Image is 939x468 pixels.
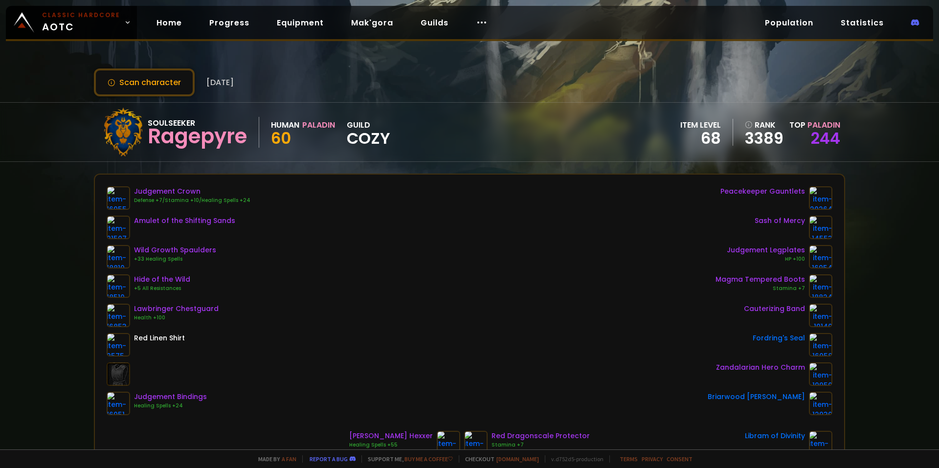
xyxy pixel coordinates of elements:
div: Judgement Legplates [727,245,805,255]
div: Peacekeeper Gauntlets [720,186,805,197]
img: item-16954 [809,245,832,268]
span: [DATE] [206,76,234,89]
img: item-19348 [464,431,488,454]
button: Scan character [94,68,195,96]
a: a fan [282,455,296,463]
a: Classic HardcoreAOTC [6,6,137,39]
a: Mak'gora [343,13,401,33]
div: Defense +7/Stamina +10/Healing Spells +24 [134,197,250,204]
div: Soulseeker [148,117,247,129]
div: Lawbringer Chestguard [134,304,219,314]
a: Terms [620,455,638,463]
img: item-16853 [107,304,130,327]
span: Cozy [347,131,390,146]
div: Red Dragonscale Protector [492,431,590,441]
span: Made by [252,455,296,463]
div: Cauterizing Band [744,304,805,314]
a: Equipment [269,13,332,33]
img: item-18510 [107,274,130,298]
div: Human [271,119,299,131]
div: Judgement Crown [134,186,250,197]
img: item-12930 [809,392,832,415]
span: 60 [271,127,291,149]
div: Libram of Divinity [745,431,805,441]
div: guild [347,119,390,146]
div: item level [680,119,721,131]
div: Sash of Mercy [755,216,805,226]
div: Paladin [302,119,335,131]
span: Support me, [361,455,453,463]
div: Magma Tempered Boots [715,274,805,285]
img: item-19950 [809,362,832,386]
div: +33 Healing Spells [134,255,216,263]
a: Buy me a coffee [404,455,453,463]
span: AOTC [42,11,120,34]
div: Ragepyre [148,129,247,144]
a: Guilds [413,13,456,33]
img: item-20264 [809,186,832,210]
div: +5 All Resistances [134,285,190,292]
div: rank [745,119,783,131]
div: Healing Spells +55 [349,441,433,449]
a: Consent [667,455,693,463]
div: Fordring's Seal [753,333,805,343]
div: Stamina +7 [715,285,805,292]
img: item-18824 [809,274,832,298]
div: Judgement Bindings [134,392,207,402]
img: item-23201 [809,431,832,454]
div: Top [789,119,840,131]
div: Zandalarian Hero Charm [716,362,805,373]
img: item-21507 [107,216,130,239]
div: Stamina +7 [492,441,590,449]
a: Progress [201,13,257,33]
a: Home [149,13,190,33]
div: Red Linen Shirt [134,333,185,343]
img: item-18810 [107,245,130,268]
div: HP +100 [727,255,805,263]
div: Briarwood [PERSON_NAME] [708,392,805,402]
img: item-19140 [809,304,832,327]
a: 244 [811,127,840,149]
span: Checkout [459,455,539,463]
span: v. d752d5 - production [545,455,604,463]
div: 68 [680,131,721,146]
img: item-16955 [107,186,130,210]
div: Health +100 [134,314,219,322]
img: item-14553 [809,216,832,239]
img: item-16951 [107,392,130,415]
img: item-16058 [809,333,832,357]
div: Wild Growth Spaulders [134,245,216,255]
img: item-19890 [437,431,460,454]
img: item-2575 [107,333,130,357]
a: Population [757,13,821,33]
a: 3389 [745,131,783,146]
span: Paladin [807,119,840,131]
small: Classic Hardcore [42,11,120,20]
div: Hide of the Wild [134,274,190,285]
a: [DOMAIN_NAME] [496,455,539,463]
a: Report a bug [310,455,348,463]
div: Amulet of the Shifting Sands [134,216,235,226]
a: Statistics [833,13,892,33]
div: [PERSON_NAME] Hexxer [349,431,433,441]
a: Privacy [642,455,663,463]
div: Healing Spells +24 [134,402,207,410]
